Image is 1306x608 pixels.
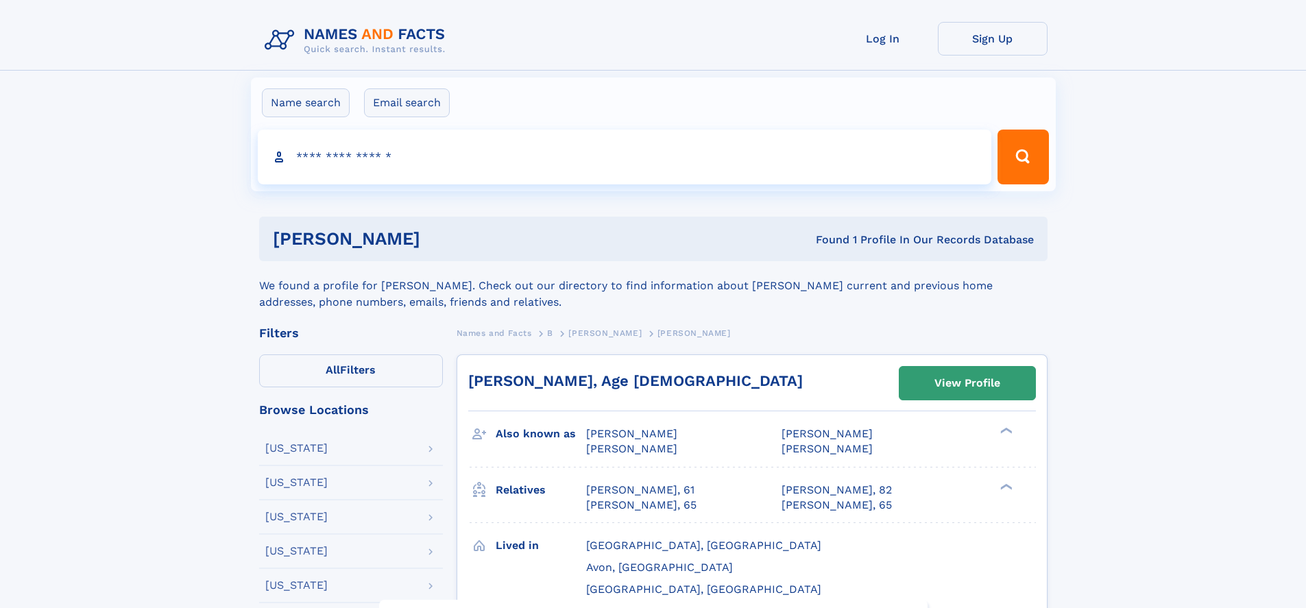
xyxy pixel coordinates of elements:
[547,328,553,338] span: B
[568,324,642,341] a: [PERSON_NAME]
[259,404,443,416] div: Browse Locations
[262,88,350,117] label: Name search
[782,498,892,513] a: [PERSON_NAME], 65
[468,372,803,389] a: [PERSON_NAME], Age [DEMOGRAPHIC_DATA]
[586,561,733,574] span: Avon, [GEOGRAPHIC_DATA]
[586,539,821,552] span: [GEOGRAPHIC_DATA], [GEOGRAPHIC_DATA]
[782,442,873,455] span: [PERSON_NAME]
[586,442,677,455] span: [PERSON_NAME]
[997,130,1048,184] button: Search Button
[265,443,328,454] div: [US_STATE]
[259,261,1048,311] div: We found a profile for [PERSON_NAME]. Check out our directory to find information about [PERSON_N...
[899,367,1035,400] a: View Profile
[997,482,1013,491] div: ❯
[568,328,642,338] span: [PERSON_NAME]
[586,498,697,513] a: [PERSON_NAME], 65
[586,583,821,596] span: [GEOGRAPHIC_DATA], [GEOGRAPHIC_DATA]
[586,483,694,498] a: [PERSON_NAME], 61
[259,22,457,59] img: Logo Names and Facts
[326,363,340,376] span: All
[934,367,1000,399] div: View Profile
[618,232,1034,247] div: Found 1 Profile In Our Records Database
[273,230,618,247] h1: [PERSON_NAME]
[782,483,892,498] a: [PERSON_NAME], 82
[496,422,586,446] h3: Also known as
[265,477,328,488] div: [US_STATE]
[258,130,992,184] input: search input
[496,478,586,502] h3: Relatives
[938,22,1048,56] a: Sign Up
[547,324,553,341] a: B
[997,426,1013,435] div: ❯
[265,580,328,591] div: [US_STATE]
[265,546,328,557] div: [US_STATE]
[259,354,443,387] label: Filters
[496,534,586,557] h3: Lived in
[265,511,328,522] div: [US_STATE]
[586,427,677,440] span: [PERSON_NAME]
[782,427,873,440] span: [PERSON_NAME]
[259,327,443,339] div: Filters
[364,88,450,117] label: Email search
[457,324,532,341] a: Names and Facts
[657,328,731,338] span: [PERSON_NAME]
[828,22,938,56] a: Log In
